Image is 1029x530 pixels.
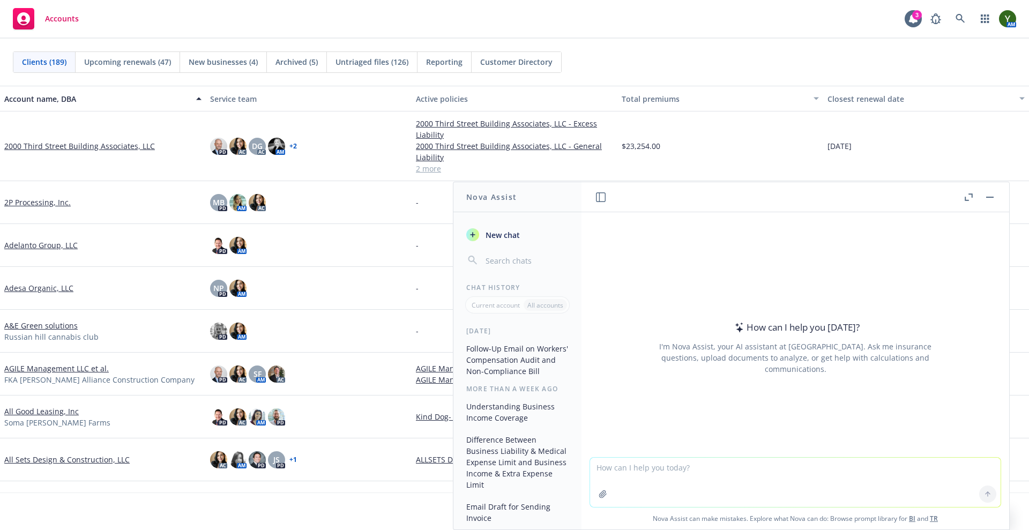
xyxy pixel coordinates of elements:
[416,411,613,422] a: Kind Dog- Cult Bond
[827,140,852,152] span: [DATE]
[189,56,258,68] span: New businesses (4)
[229,237,247,254] img: photo
[210,323,227,340] img: photo
[416,140,613,163] a: 2000 Third Street Building Associates, LLC - General Liability
[45,14,79,23] span: Accounts
[466,191,517,203] h1: Nova Assist
[999,10,1016,27] img: photo
[289,457,297,463] a: + 1
[950,8,971,29] a: Search
[462,431,573,494] button: Difference Between Business Liability & Medical Expense Limit and Business Income & Extra Expense...
[4,331,99,342] span: Russian hill cannabis club
[210,237,227,254] img: photo
[249,408,266,426] img: photo
[416,363,613,374] a: AGILE Management LLC et al. - Excess Liability
[416,93,613,104] div: Active policies
[416,118,613,140] a: 2000 Third Street Building Associates, LLC - Excess Liability
[483,229,520,241] span: New chat
[229,280,247,297] img: photo
[249,451,266,468] img: photo
[617,86,823,111] button: Total premiums
[827,93,1013,104] div: Closest renewal date
[732,320,860,334] div: How can I help you [DATE]?
[4,282,73,294] a: Adesa Organic, LLC
[229,408,247,426] img: photo
[4,406,79,417] a: All Good Leasing, Inc
[210,93,407,104] div: Service team
[416,454,613,465] a: ALLSETS DESIGN AND CONSTRUCTION
[480,56,553,68] span: Customer Directory
[229,323,247,340] img: photo
[4,140,155,152] a: 2000 Third Street Building Associates, LLC
[462,498,573,527] button: Email Draft for Sending Invoice
[416,163,613,174] a: 2 more
[9,4,83,34] a: Accounts
[210,451,227,468] img: photo
[4,374,195,385] span: FKA [PERSON_NAME] Alliance Construction Company
[229,138,247,155] img: photo
[527,301,563,310] p: All accounts
[586,507,1005,529] span: Nova Assist can make mistakes. Explore what Nova can do: Browse prompt library for and
[206,86,412,111] button: Service team
[268,408,285,426] img: photo
[416,282,419,294] span: -
[253,368,262,379] span: SF
[4,320,78,331] a: A&E Green solutions
[909,514,915,523] a: BI
[229,451,247,468] img: photo
[462,398,573,427] button: Understanding Business Income Coverage
[974,8,996,29] a: Switch app
[275,56,318,68] span: Archived (5)
[416,240,419,251] span: -
[483,253,569,268] input: Search chats
[925,8,946,29] a: Report a Bug
[268,138,285,155] img: photo
[472,301,520,310] p: Current account
[416,197,419,208] span: -
[416,325,419,337] span: -
[249,194,266,211] img: photo
[823,86,1029,111] button: Closest renewal date
[210,408,227,426] img: photo
[210,138,227,155] img: photo
[289,143,297,150] a: + 2
[229,365,247,383] img: photo
[4,93,190,104] div: Account name, DBA
[412,86,617,111] button: Active policies
[229,194,247,211] img: photo
[210,365,227,383] img: photo
[4,454,130,465] a: All Sets Design & Construction, LLC
[268,365,285,383] img: photo
[213,282,224,294] span: NP
[213,197,225,208] span: MB
[912,10,922,20] div: 3
[622,140,660,152] span: $23,254.00
[462,340,573,380] button: Follow-Up Email on Workers' Compensation Audit and Non-Compliance Bill
[462,225,573,244] button: New chat
[4,363,109,374] a: AGILE Management LLC et al.
[453,326,581,335] div: [DATE]
[22,56,66,68] span: Clients (189)
[335,56,408,68] span: Untriaged files (126)
[453,283,581,292] div: Chat History
[4,240,78,251] a: Adelanto Group, LLC
[4,417,110,428] span: Soma [PERSON_NAME] Farms
[453,384,581,393] div: More than a week ago
[84,56,171,68] span: Upcoming renewals (47)
[273,454,280,465] span: JS
[930,514,938,523] a: TR
[645,341,946,375] div: I'm Nova Assist, your AI assistant at [GEOGRAPHIC_DATA]. Ask me insurance questions, upload docum...
[416,374,613,385] a: AGILE Management LLC et al. - Commercial Package
[622,93,807,104] div: Total premiums
[252,140,263,152] span: DG
[4,197,71,208] a: 2P Processing, Inc.
[426,56,463,68] span: Reporting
